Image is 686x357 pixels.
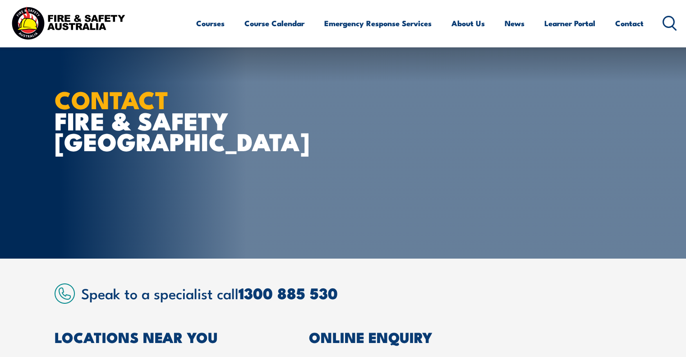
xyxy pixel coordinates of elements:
a: Learner Portal [544,11,595,35]
h2: ONLINE ENQUIRY [309,330,632,343]
a: Contact [615,11,644,35]
h1: FIRE & SAFETY [GEOGRAPHIC_DATA] [55,88,277,152]
a: 1300 885 530 [239,281,338,305]
a: News [505,11,525,35]
a: About Us [451,11,485,35]
a: Emergency Response Services [324,11,432,35]
a: Courses [196,11,225,35]
a: Course Calendar [244,11,304,35]
h2: Speak to a specialist call [81,285,632,301]
strong: CONTACT [55,80,169,117]
h2: LOCATIONS NEAR YOU [55,330,268,343]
